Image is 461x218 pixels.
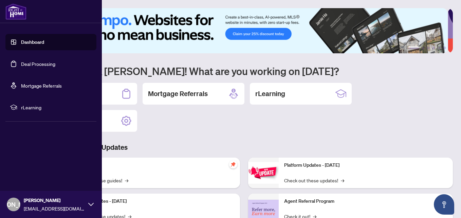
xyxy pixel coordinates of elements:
span: [EMAIL_ADDRESS][DOMAIN_NAME] [24,205,85,212]
button: 3 [427,47,430,49]
button: 5 [438,47,441,49]
h2: Mortgage Referrals [148,89,208,98]
h3: Brokerage & Industry Updates [35,143,453,152]
p: Self-Help [71,162,235,169]
a: Mortgage Referrals [21,83,62,89]
button: Open asap [434,194,454,215]
p: Platform Updates - [DATE] [284,162,447,169]
span: [PERSON_NAME] [24,197,85,204]
span: rLearning [21,104,92,111]
span: → [125,177,128,184]
button: 6 [443,47,446,49]
p: Agent Referral Program [284,198,447,205]
span: → [341,177,344,184]
button: 1 [408,47,419,49]
a: Deal Processing [21,61,55,67]
img: Platform Updates - June 23, 2025 [248,162,279,183]
a: Check out these updates!→ [284,177,344,184]
img: logo [5,3,26,20]
h2: rLearning [255,89,285,98]
button: 2 [422,47,424,49]
span: pushpin [229,160,237,168]
p: Platform Updates - [DATE] [71,198,235,205]
h1: Welcome back [PERSON_NAME]! What are you working on [DATE]? [35,65,453,77]
button: 4 [432,47,435,49]
img: Slide 0 [35,8,448,53]
a: Dashboard [21,39,44,45]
